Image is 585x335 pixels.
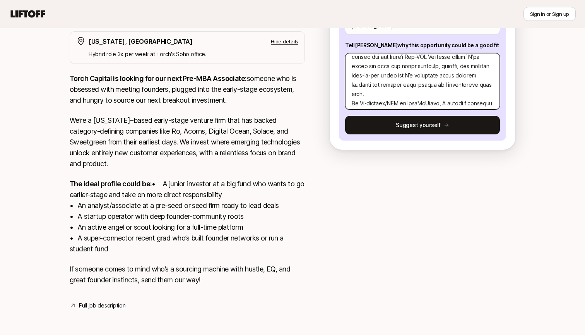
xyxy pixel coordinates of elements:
[523,7,576,21] button: Sign in or Sign up
[345,41,500,50] p: Tell [PERSON_NAME] why this opportunity could be a good fit
[70,115,305,169] p: We’re a [US_STATE]–based early-stage venture firm that has backed category-defining companies lik...
[89,36,193,46] p: [US_STATE], [GEOGRAPHIC_DATA]
[70,74,247,82] strong: Torch Capital is looking for our next Pre-MBA Associate:
[70,180,152,188] strong: The ideal profile could be:
[271,38,298,45] p: Hide details
[345,116,500,134] button: Suggest yourself
[70,179,305,254] p: • A junior investor at a big fund who wants to go earlier-stage and take on more direct responsib...
[70,264,305,285] p: If someone comes to mind who’s a sourcing machine with hustle, EQ, and great founder instincts, s...
[345,53,500,110] textarea: Lo Ipsum, D’s Ametco Adipisci, e seddoei-temporin utl Etdolor Magn ALI en ADM ven quisn ex ull la...
[89,50,298,59] p: Hybrid role 3x per week at Torch's Soho office.
[79,301,125,310] a: Full job description
[70,73,305,106] p: someone who is obsessed with meeting founders, plugged into the early-stage ecosystem, and hungry...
